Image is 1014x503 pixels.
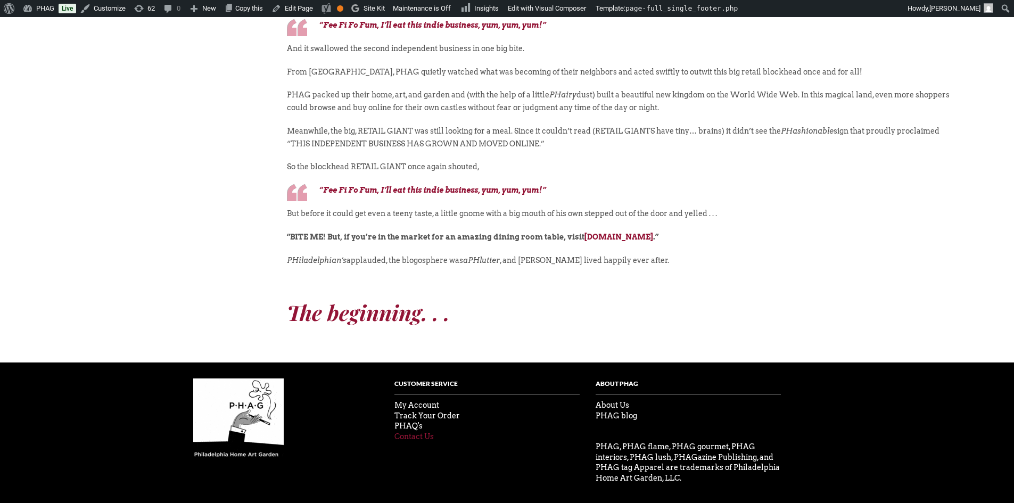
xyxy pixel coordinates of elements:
[394,401,439,409] a: My Account
[337,5,343,12] div: OK
[394,432,434,441] a: Contact Us
[463,256,500,265] em: aPHlutter
[287,43,955,66] p: And it swallowed the second independent business in one big bite.
[596,401,629,409] a: About Us
[287,208,955,231] p: But before it could get even a teeny taste, a little gnome with a big mouth of his own stepped ou...
[59,4,76,13] a: Live
[394,411,460,420] a: Track Your Order
[319,186,546,194] em: “Fee Fi Fo Fum, I’ll eat this indie business, yum, yum, yum!”
[596,442,781,483] p: PHAG, PHAG flame, PHAG gourmet, PHAG interiors, PHAG lush, PHAGazine Publishing, and PHAG tag App...
[287,125,955,161] p: Meanwhile, the big, RETAIL GIANT was still looking for a meal. Since it couldn’t read (RETAIL GIA...
[549,90,576,99] em: PHairy
[394,422,423,430] a: PHAQ's
[474,4,499,12] span: Insights
[287,254,955,278] p: applauded, the blogosphere was , and [PERSON_NAME] lived happily ever after.
[287,161,955,184] p: So the blockhead RETAIL GIANT once again shouted,
[287,233,659,241] strong: “BITE ME! But, if you’re in the market for an amazing dining room table, visit .”
[929,4,980,12] span: [PERSON_NAME]
[287,66,955,89] p: From [GEOGRAPHIC_DATA], PHAG quietly watched what was becoming of their neighbors and acted swift...
[287,89,955,125] p: PHAG packed up their home, art, and garden and (with the help of a little dust) built a beautiful...
[287,307,955,318] div: The beginning. . .
[364,4,385,12] span: Site Kit
[584,233,653,241] a: [DOMAIN_NAME]
[596,411,637,420] a: PHAG blog
[625,4,738,12] span: page-full_single_footer.php
[319,21,546,29] em: “Fee Fi Fo Fum, I’ll eat this indie business, yum, yum, yum!”
[193,378,284,458] img: phag-logo-compressor.gif
[394,378,580,395] h4: Customer Service
[287,256,347,265] em: PHiladelphian’s
[781,127,834,135] em: PHashionable
[596,378,781,395] h4: About PHag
